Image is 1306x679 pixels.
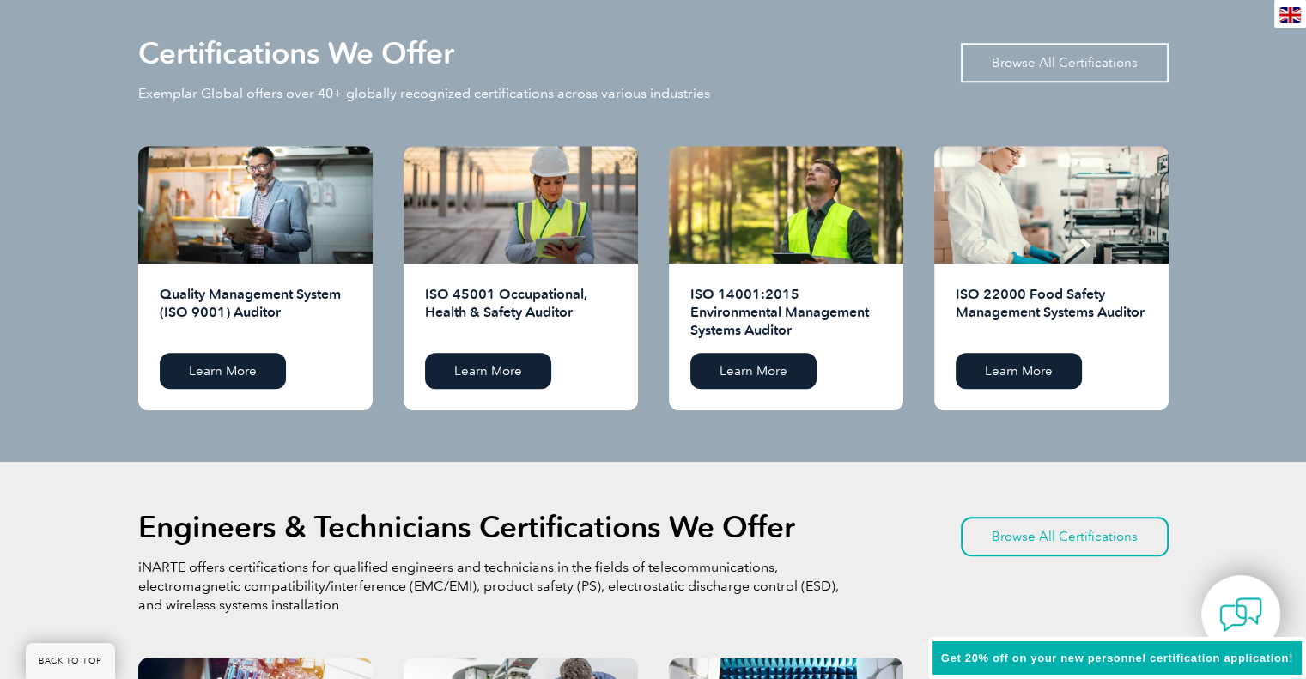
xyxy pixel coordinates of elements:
a: Learn More [160,353,286,389]
a: Browse All Certifications [961,517,1169,556]
a: Learn More [956,353,1082,389]
a: BACK TO TOP [26,643,115,679]
h2: ISO 45001 Occupational, Health & Safety Auditor [425,285,617,340]
img: contact-chat.png [1219,593,1262,636]
span: Get 20% off on your new personnel certification application! [941,652,1293,664]
a: Browse All Certifications [961,43,1169,82]
p: Exemplar Global offers over 40+ globally recognized certifications across various industries [138,84,710,103]
p: iNARTE offers certifications for qualified engineers and technicians in the fields of telecommuni... [138,558,842,615]
h2: Quality Management System (ISO 9001) Auditor [160,285,351,340]
a: Learn More [690,353,817,389]
h2: ISO 22000 Food Safety Management Systems Auditor [956,285,1147,340]
a: Learn More [425,353,551,389]
h2: Engineers & Technicians Certifications We Offer [138,513,795,541]
h2: Certifications We Offer [138,39,454,67]
h2: ISO 14001:2015 Environmental Management Systems Auditor [690,285,882,340]
img: en [1279,7,1301,23]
